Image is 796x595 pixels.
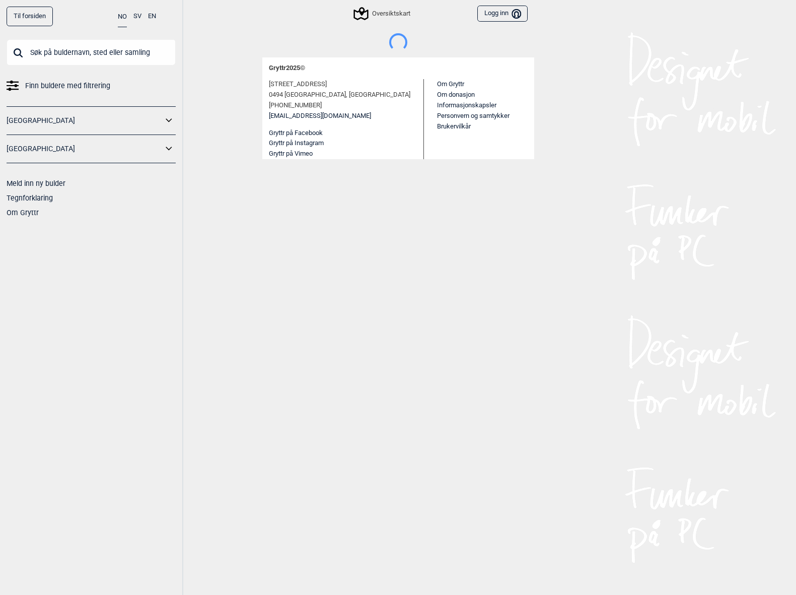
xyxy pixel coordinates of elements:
a: [EMAIL_ADDRESS][DOMAIN_NAME] [269,111,371,121]
a: Meld inn ny bulder [7,179,65,187]
button: Gryttr på Facebook [269,128,323,139]
button: Logg inn [477,6,527,22]
input: Søk på buldernavn, sted eller samling [7,39,176,65]
span: 0494 [GEOGRAPHIC_DATA], [GEOGRAPHIC_DATA] [269,90,410,100]
span: Finn buldere med filtrering [25,79,110,93]
a: Brukervilkår [437,122,471,130]
a: Informasjonskapsler [437,101,496,109]
a: Om donasjon [437,91,475,98]
span: [STREET_ADDRESS] [269,79,327,90]
button: SV [133,7,141,26]
span: [PHONE_NUMBER] [269,100,322,111]
div: Oversiktskart [355,8,410,20]
div: Gryttr 2025 © [269,57,528,79]
a: [GEOGRAPHIC_DATA] [7,113,163,128]
a: Finn buldere med filtrering [7,79,176,93]
button: EN [148,7,156,26]
a: Om Gryttr [437,80,464,88]
a: Personvern og samtykker [437,112,510,119]
button: NO [118,7,127,27]
button: Gryttr på Vimeo [269,149,313,159]
a: Til forsiden [7,7,53,26]
a: [GEOGRAPHIC_DATA] [7,142,163,156]
a: Tegnforklaring [7,194,53,202]
button: Gryttr på Instagram [269,138,324,149]
a: Om Gryttr [7,209,39,217]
